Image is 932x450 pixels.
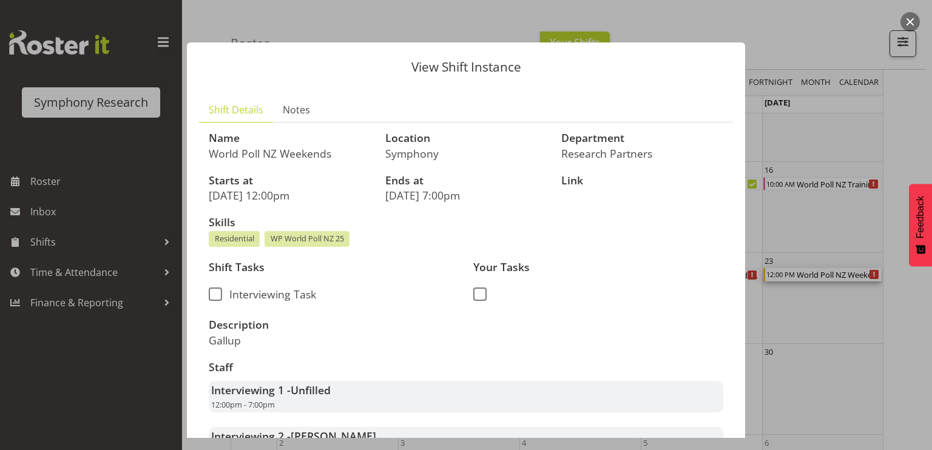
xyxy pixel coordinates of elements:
[291,429,376,443] span: [PERSON_NAME]
[385,189,547,202] p: [DATE] 7:00pm
[561,147,723,160] p: Research Partners
[209,189,371,202] p: [DATE] 12:00pm
[211,383,331,397] strong: Interviewing 1 -
[385,147,547,160] p: Symphony
[209,334,459,347] p: Gallup
[473,261,723,274] h3: Your Tasks
[561,132,723,144] h3: Department
[199,61,733,73] p: View Shift Instance
[909,184,932,266] button: Feedback - Show survey
[209,319,459,331] h3: Description
[209,217,723,229] h3: Skills
[283,102,310,117] span: Notes
[211,429,376,443] strong: Interviewing 2 -
[209,361,723,374] h3: Staff
[209,175,371,187] h3: Starts at
[385,132,547,144] h3: Location
[215,233,254,244] span: Residential
[211,399,275,410] span: 12:00pm - 7:00pm
[209,147,371,160] p: World Poll NZ Weekends
[291,383,331,397] span: Unfilled
[209,102,263,117] span: Shift Details
[915,196,926,238] span: Feedback
[222,287,316,301] span: Interviewing Task
[209,132,371,144] h3: Name
[209,261,459,274] h3: Shift Tasks
[561,175,723,187] h3: Link
[271,233,344,244] span: WP World Poll NZ 25
[385,175,547,187] h3: Ends at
